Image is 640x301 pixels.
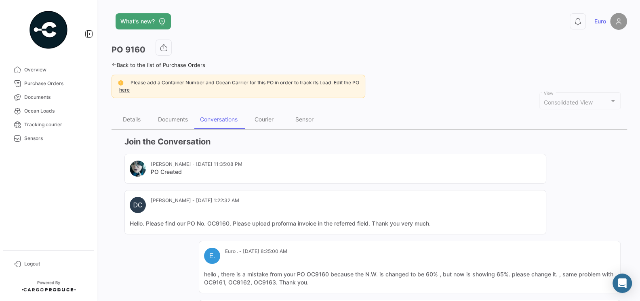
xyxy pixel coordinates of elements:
a: Back to the list of Purchase Orders [112,62,205,68]
img: powered-by.png [28,10,69,50]
span: Consolidated View [544,99,593,106]
div: Documents [158,116,188,123]
div: DC [130,197,146,213]
mat-card-title: PO Created [151,168,242,176]
h3: PO 9160 [112,44,145,55]
span: Logout [24,260,87,268]
span: Ocean Loads [24,107,87,115]
mat-card-subtitle: [PERSON_NAME] - [DATE] 11:35:08 PM [151,161,242,168]
span: Purchase Orders [24,80,87,87]
span: Overview [24,66,87,73]
span: Documents [24,94,87,101]
img: placeholder-user.png [610,13,627,30]
mat-card-subtitle: [PERSON_NAME] - [DATE] 1:22:32 AM [151,197,239,204]
div: E. [204,248,220,264]
a: Tracking courier [6,118,91,132]
a: here [118,87,131,93]
div: Conversations [200,116,238,123]
span: Euro [594,17,606,25]
img: IMG_20220614_122528.jpg [130,161,146,177]
h3: Join the Conversation [124,136,621,147]
div: Abrir Intercom Messenger [613,274,632,293]
button: What's new? [116,13,171,29]
span: Please add a Container Number and Ocean Carrier for this PO in order to track its Load. Edit the PO [131,79,359,86]
div: Details [123,116,141,123]
mat-card-subtitle: Euro . - [DATE] 8:25:00 AM [225,248,287,255]
mat-card-content: hello , there is a mistake from your PO OC9160 because the N.W. is changed to be 60% , but now is... [204,270,615,286]
div: Courier [255,116,274,123]
span: Tracking courier [24,121,87,128]
a: Overview [6,63,91,77]
a: Purchase Orders [6,77,91,90]
span: What's new? [120,17,155,25]
mat-card-content: Hello. Please find our PO No. OC9160. Please upload proforma invoice in the referred field. Thank... [130,219,541,228]
a: Ocean Loads [6,104,91,118]
span: Sensors [24,135,87,142]
div: Sensor [295,116,314,123]
a: Sensors [6,132,91,145]
a: Documents [6,90,91,104]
